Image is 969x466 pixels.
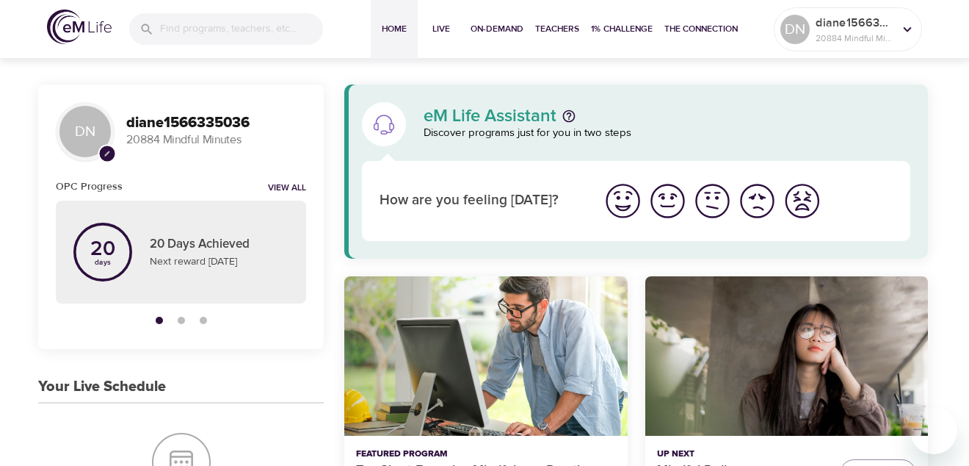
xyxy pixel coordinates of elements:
p: diane1566335036 [816,14,893,32]
p: days [90,259,115,265]
button: I'm feeling worst [780,179,824,223]
p: Next reward [DATE] [150,254,288,270]
p: How are you feeling [DATE]? [380,190,583,212]
span: On-Demand [471,21,523,37]
h3: Your Live Schedule [38,379,166,395]
span: Teachers [535,21,579,37]
div: DN [56,102,115,161]
button: Mindful Daily [645,276,928,436]
img: bad [737,181,777,221]
p: 20884 Mindful Minutes [126,132,306,148]
p: Discover programs just for you in two steps [424,125,910,142]
iframe: Button to launch messaging window [910,407,957,454]
p: eM Life Assistant [424,107,556,125]
p: Featured Program [356,448,615,461]
h3: diane1566335036 [126,115,306,132]
p: 20884 Mindful Minutes [816,32,893,45]
button: I'm feeling good [645,179,690,223]
input: Find programs, teachers, etc... [160,13,323,45]
button: I'm feeling great [600,179,645,223]
a: View all notifications [268,182,306,195]
button: I'm feeling ok [690,179,735,223]
p: Up Next [657,448,828,461]
div: DN [780,15,810,44]
p: 20 Days Achieved [150,235,288,254]
img: good [647,181,688,221]
img: great [603,181,643,221]
img: worst [782,181,822,221]
h6: OPC Progress [56,179,123,195]
img: ok [692,181,733,221]
img: eM Life Assistant [372,112,396,136]
p: 20 [90,239,115,259]
button: Ten Short Everyday Mindfulness Practices [344,276,627,436]
img: logo [47,10,112,44]
span: The Connection [664,21,738,37]
button: I'm feeling bad [735,179,780,223]
span: 1% Challenge [591,21,653,37]
span: Live [424,21,459,37]
span: Home [377,21,412,37]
